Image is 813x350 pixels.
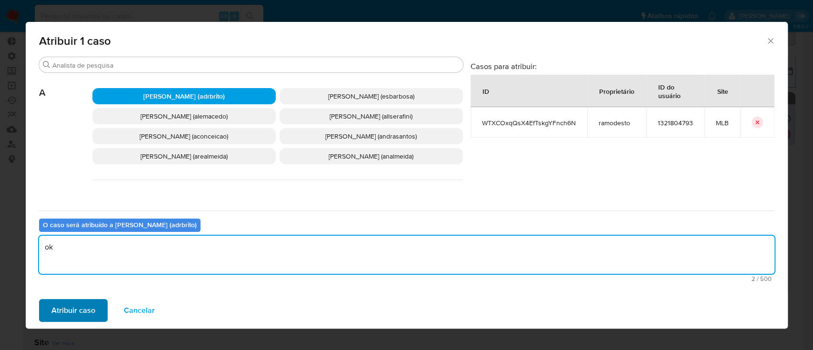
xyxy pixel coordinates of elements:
[143,91,225,101] span: [PERSON_NAME] (adrbrito)
[51,300,95,321] span: Atribuir caso
[43,61,50,69] button: Buscar
[92,88,276,104] div: [PERSON_NAME] (adrbrito)
[140,131,228,141] span: [PERSON_NAME] (aconceicao)
[26,22,788,329] div: assign-modal
[599,119,635,127] span: ramodesto
[658,119,693,127] span: 1321804793
[141,111,228,121] span: [PERSON_NAME] (alemacedo)
[124,300,155,321] span: Cancelar
[39,73,92,99] span: A
[92,108,276,124] div: [PERSON_NAME] (alemacedo)
[280,148,463,164] div: [PERSON_NAME] (analmeida)
[39,35,766,47] span: Atribuir 1 caso
[280,128,463,144] div: [PERSON_NAME] (andrasantos)
[52,61,459,70] input: Analista de pesquisa
[39,236,774,274] textarea: ok
[752,117,763,128] button: icon-button
[280,108,463,124] div: [PERSON_NAME] (allserafini)
[39,180,92,206] span: C
[482,119,576,127] span: WTXCOxqQsX4EfTskgYFnch6N
[325,131,417,141] span: [PERSON_NAME] (andrasantos)
[328,91,414,101] span: [PERSON_NAME] (esbarbosa)
[42,276,772,282] span: Máximo 500 caracteres
[141,151,228,161] span: [PERSON_NAME] (arealmeida)
[716,119,729,127] span: MLB
[92,128,276,144] div: [PERSON_NAME] (aconceicao)
[330,111,412,121] span: [PERSON_NAME] (allserafini)
[111,299,167,322] button: Cancelar
[588,80,646,102] div: Proprietário
[647,75,704,107] div: ID do usuário
[471,80,501,102] div: ID
[766,36,774,45] button: Fechar a janela
[39,299,108,322] button: Atribuir caso
[706,80,740,102] div: Site
[471,61,774,71] h3: Casos para atribuir:
[92,148,276,164] div: [PERSON_NAME] (arealmeida)
[329,151,413,161] span: [PERSON_NAME] (analmeida)
[43,220,197,230] b: O caso será atribuído a [PERSON_NAME] (adrbrito)
[280,88,463,104] div: [PERSON_NAME] (esbarbosa)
